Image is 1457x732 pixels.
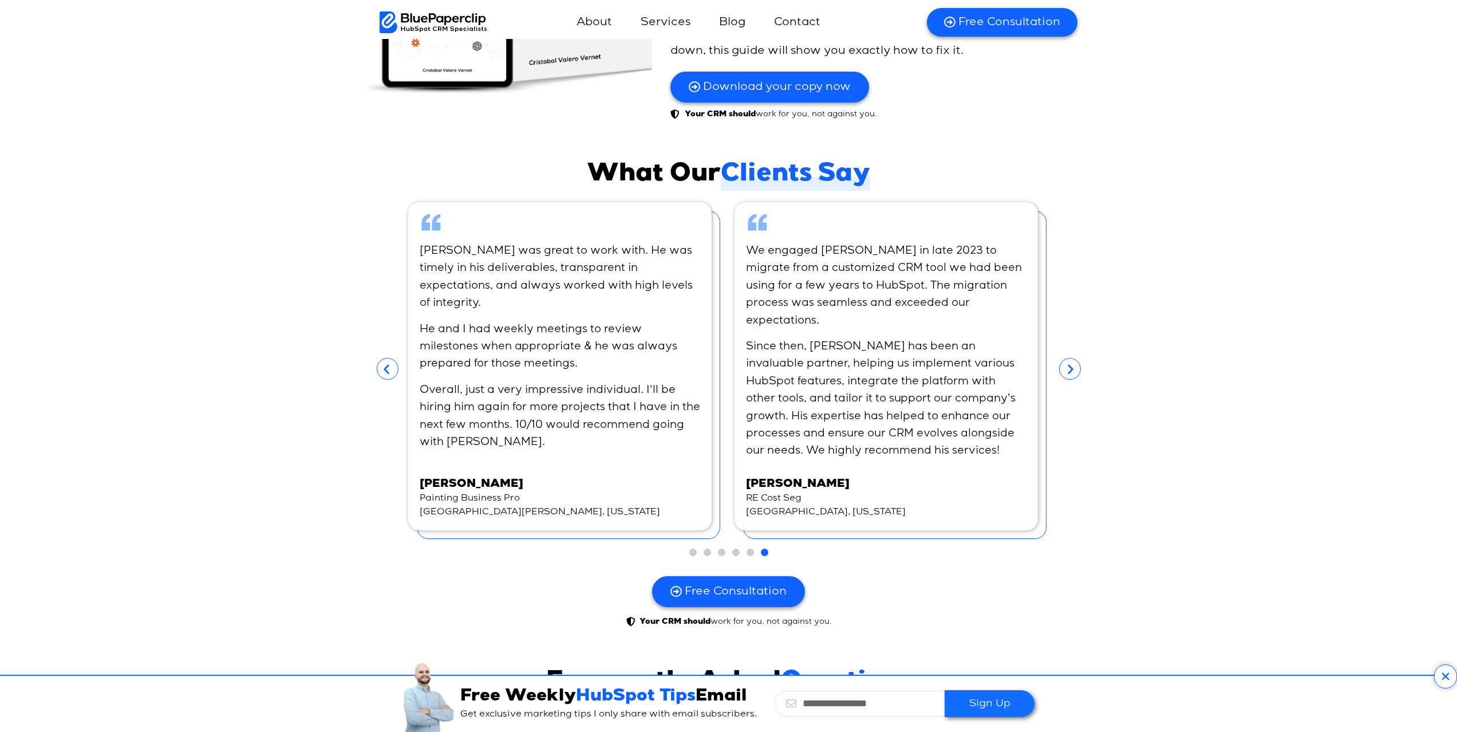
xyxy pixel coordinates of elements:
a: Download your copy now [670,72,869,103]
span: work for you, not against you. [682,108,877,120]
h3: Free Weekly Email [460,687,762,707]
h2: What Our [420,160,1038,191]
span: Clients Say [721,160,870,191]
span: Free Consultation [685,584,787,599]
span: Painting Business Pro [GEOGRAPHIC_DATA][PERSON_NAME], [US_STATE] [420,491,660,519]
a: Free Consultation [652,576,805,607]
span: Get exclusive marketing tips I only share with email subscribers. [460,710,757,719]
span: Questions [781,670,911,695]
span: Go to slide 3 [718,549,725,556]
span: Go to slide 2 [704,549,711,556]
div: Slides [402,196,1055,565]
h2: Frequently Asked [435,668,1022,698]
span: Download your copy now [703,80,851,95]
span: Free Consultation [958,15,1060,30]
span: Go to slide 1 [689,549,697,556]
a: Free Consultation [927,8,1077,37]
img: Is your CRM holding you back (2) [402,662,455,732]
p: We engaged [PERSON_NAME] in late 2023 to migrate from a customized CRM tool we had been using for... [746,242,1026,329]
p: [PERSON_NAME] was great to work with. He was timely in his deliverables, transparent in expectati... [420,242,700,312]
span: Go to slide 6 [761,549,768,556]
a: Services [629,9,702,36]
div: 6 / 6 [402,196,729,542]
div: 1 / 6 [729,196,1055,542]
span: Go to slide 4 [732,549,740,556]
span: Go to slide 5 [747,549,754,556]
span: work for you, not against you. [637,616,832,628]
span: HubSpot Tips [576,688,696,706]
nav: Menu [487,9,913,36]
a: Blog [708,9,757,36]
p: If you want to stop struggling with a CRM that slows you down, this guide will show you exactly h... [670,23,1026,60]
img: BluePaperClip Logo black [380,11,488,33]
p: Since then, [PERSON_NAME] has been an invaluable partner, helping us implement various HubSpot fe... [746,338,1026,460]
span: RE Cost Seg [GEOGRAPHIC_DATA], [US_STATE] [746,491,906,519]
b: Your CRM should [639,618,710,626]
b: Your CRM should [685,111,756,119]
a: About [565,9,623,36]
p: He and I had weekly meetings to review milestones when appropriate & he was always prepared for t... [420,321,700,373]
button: Sign Up [945,690,1034,717]
span: [PERSON_NAME] [420,478,660,491]
span: [PERSON_NAME] [746,478,906,491]
a: Contact [763,9,832,36]
span: Sign Up [969,697,1010,710]
p: Overall, just a very impressive individual. I'll be hiring him again for more projects that I hav... [420,381,700,451]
